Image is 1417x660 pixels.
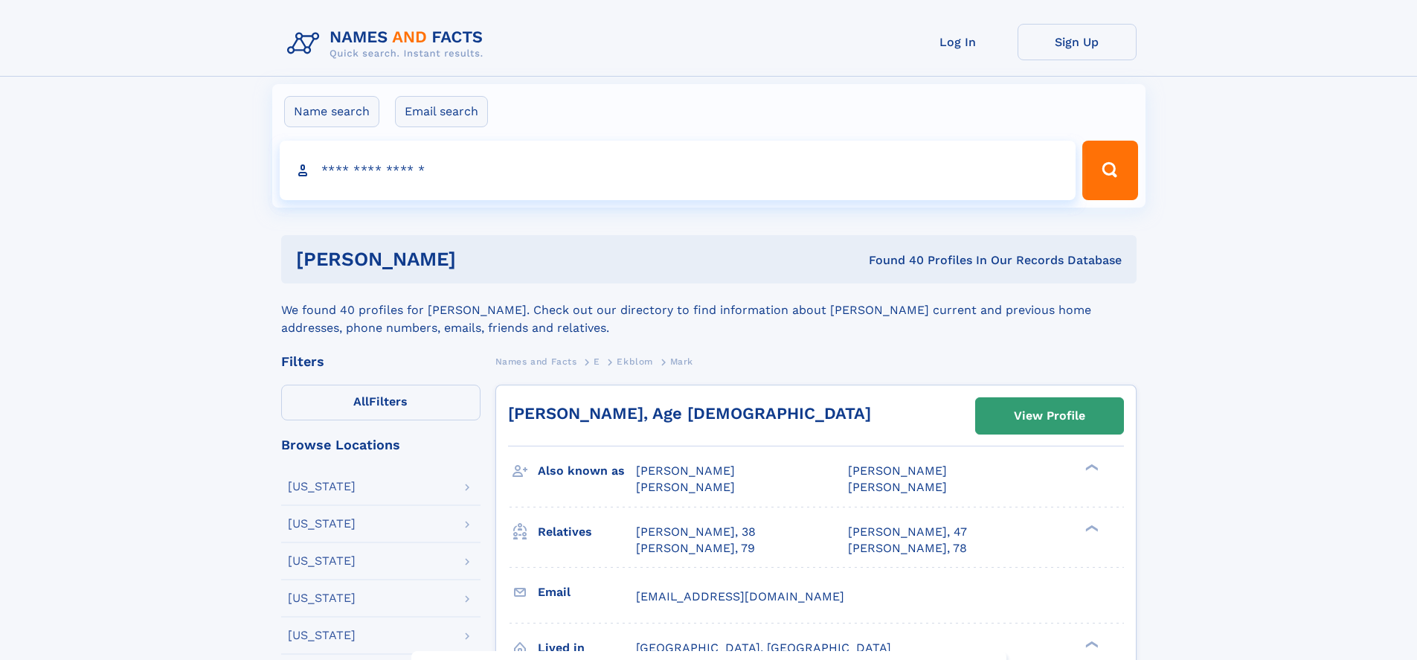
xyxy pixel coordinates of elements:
[288,592,356,604] div: [US_STATE]
[636,464,735,478] span: [PERSON_NAME]
[662,252,1122,269] div: Found 40 Profiles In Our Records Database
[899,24,1018,60] a: Log In
[1082,141,1137,200] button: Search Button
[288,629,356,641] div: [US_STATE]
[395,96,488,127] label: Email search
[288,555,356,567] div: [US_STATE]
[281,438,481,452] div: Browse Locations
[508,404,871,423] a: [PERSON_NAME], Age [DEMOGRAPHIC_DATA]
[1082,463,1099,472] div: ❯
[670,356,693,367] span: Mark
[281,283,1137,337] div: We found 40 profiles for [PERSON_NAME]. Check out our directory to find information about [PERSON...
[1082,523,1099,533] div: ❯
[1082,639,1099,649] div: ❯
[848,480,947,494] span: [PERSON_NAME]
[636,589,844,603] span: [EMAIL_ADDRESS][DOMAIN_NAME]
[617,356,653,367] span: Ekblom
[636,480,735,494] span: [PERSON_NAME]
[594,356,600,367] span: E
[636,524,756,540] a: [PERSON_NAME], 38
[495,352,577,371] a: Names and Facts
[284,96,379,127] label: Name search
[281,355,481,368] div: Filters
[538,519,636,545] h3: Relatives
[617,352,653,371] a: Ekblom
[538,580,636,605] h3: Email
[1018,24,1137,60] a: Sign Up
[281,385,481,420] label: Filters
[296,250,663,269] h1: [PERSON_NAME]
[538,458,636,484] h3: Also known as
[636,540,755,557] a: [PERSON_NAME], 79
[288,518,356,530] div: [US_STATE]
[353,394,369,409] span: All
[288,481,356,493] div: [US_STATE]
[1014,399,1085,433] div: View Profile
[848,524,967,540] a: [PERSON_NAME], 47
[848,540,967,557] a: [PERSON_NAME], 78
[976,398,1123,434] a: View Profile
[594,352,600,371] a: E
[636,641,891,655] span: [GEOGRAPHIC_DATA], [GEOGRAPHIC_DATA]
[280,141,1076,200] input: search input
[281,24,495,64] img: Logo Names and Facts
[848,464,947,478] span: [PERSON_NAME]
